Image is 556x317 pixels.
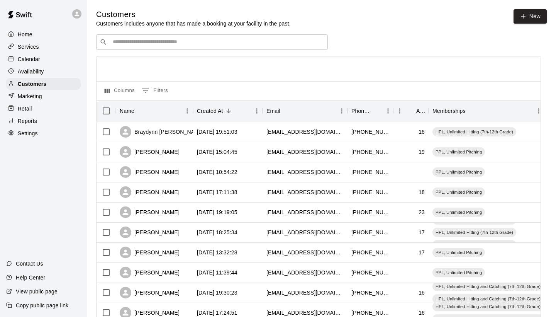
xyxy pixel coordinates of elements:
div: 23 [419,208,425,216]
div: 2025-08-18 17:24:51 [197,309,237,317]
button: Menu [394,105,405,117]
span: HPL, Unlimited Hitting (7th-12th Grade) [432,229,516,235]
button: Sort [371,106,382,116]
div: [PERSON_NAME] [120,206,180,218]
a: Settings [6,128,81,139]
a: Home [6,29,81,40]
div: +19844399579 [351,208,390,216]
p: Help Center [16,274,45,281]
div: Age [416,100,425,122]
button: Sort [405,106,416,116]
div: chaselittle1997@gmail.com [266,188,344,196]
h5: Customers [96,9,291,20]
div: duncangstevens@gmail.com [266,289,344,297]
div: HPL, Unlimited Hitting (7th-12th Grade) [432,127,516,136]
p: Calendar [18,55,40,63]
p: Home [18,31,32,38]
div: +15027359449 [351,188,390,196]
p: Copy public page link [16,302,68,309]
span: PPL, Unlimited Pitching [432,209,485,215]
span: HPL, Unlimited Hitting (7th-12th Grade) [432,242,516,248]
div: clwilla@gmail.com [266,269,344,276]
div: PPL, Unlimited Pitching [432,147,485,157]
div: Phone Number [351,100,371,122]
div: [PERSON_NAME] [120,186,180,198]
div: [PERSON_NAME] [120,247,180,258]
div: [PERSON_NAME] [120,267,180,278]
div: PPL, Unlimited Pitching [432,167,485,177]
div: +18593001312 [351,228,390,236]
div: Search customers by name or email [96,34,328,50]
div: [PERSON_NAME] [120,227,180,238]
div: Braydynn [PERSON_NAME] [120,126,204,138]
div: Created At [197,100,223,122]
div: Created At [193,100,263,122]
span: PPL, Unlimited Pitching [432,269,485,276]
div: [PERSON_NAME] [120,146,180,158]
a: Marketing [6,90,81,102]
div: 2025-09-08 15:04:45 [197,148,237,156]
div: PPL, Unlimited Pitching [432,208,485,217]
button: Select columns [103,85,137,97]
div: PPL, Unlimited Pitching [432,248,485,257]
div: HPL, Unlimited Hitting and Catching (7th-12th Grade) [432,294,544,303]
div: Email [263,100,347,122]
a: Retail [6,103,81,114]
div: HPL, Unlimited Hitting (7th-12th Grade) [432,240,516,249]
span: HPL, Unlimited Hitting and Catching (7th-12th Grade) [432,303,544,310]
div: keatonhaynes57@gmail.com [266,249,344,256]
div: Phone Number [347,100,394,122]
a: Customers [6,78,81,90]
span: HPL, Unlimited Hitting and Catching (7th-12th Grade) [432,296,544,302]
div: HPL, Unlimited Hitting and Catching (7th-12th Grade) [432,302,544,311]
div: HPL, Unlimited Hitting (7th-12th Grade) [432,228,516,237]
div: 16 [419,128,425,136]
div: 2025-08-31 10:54:22 [197,168,237,176]
div: garrettod07@gmail.com [266,228,344,236]
div: 2025-08-21 13:32:28 [197,249,237,256]
div: Name [116,100,193,122]
p: Availability [18,68,44,75]
div: colejar@icloud.com [266,309,344,317]
button: Menu [336,105,347,117]
div: Age [394,100,429,122]
div: 2025-08-21 18:25:34 [197,228,237,236]
div: 17 [419,249,425,256]
p: Contact Us [16,260,43,268]
button: Sort [134,106,145,116]
button: Sort [280,106,291,116]
p: Settings [18,130,38,137]
a: New [514,9,547,24]
div: 18 [419,188,425,196]
button: Menu [251,105,263,117]
span: PPL, Unlimited Pitching [432,249,485,256]
div: [PERSON_NAME] [120,287,180,298]
div: PPL, Unlimited Pitching [432,268,485,277]
button: Menu [181,105,193,117]
div: Availability [6,66,81,77]
div: HPL, Unlimited Hitting and Catching (7th-12th Grade) [432,282,544,291]
div: 2025-08-24 19:19:05 [197,208,237,216]
div: +15027539441 [351,168,390,176]
p: Marketing [18,92,42,100]
div: Name [120,100,134,122]
span: PPL, Unlimited Pitching [432,189,485,195]
div: 2025-09-08 19:51:03 [197,128,237,136]
span: HPL, Unlimited Hitting (7th-12th Grade) [432,129,516,135]
button: Menu [382,105,394,117]
div: Memberships [432,100,466,122]
div: 2025-08-19 11:39:44 [197,269,237,276]
div: 2025-08-26 17:11:38 [197,188,237,196]
div: ryanhoenig@yahoo.com [266,148,344,156]
p: Services [18,43,39,51]
a: Calendar [6,53,81,65]
span: HPL, Unlimited Hitting and Catching (7th-12th Grade) [432,283,544,290]
span: PPL, Unlimited Pitching [432,149,485,155]
div: Memberships [429,100,544,122]
a: Services [6,41,81,53]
